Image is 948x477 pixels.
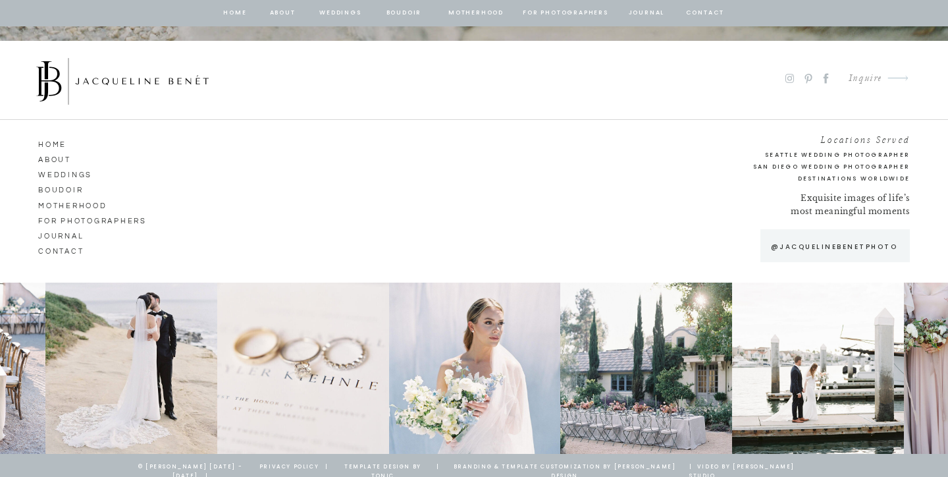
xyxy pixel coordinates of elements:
[255,463,323,474] a: privacy policy
[715,132,910,143] h2: Locations Served
[691,161,910,173] a: San Diego Wedding Photographer
[715,150,910,161] a: Seattle Wedding Photographer
[385,7,423,19] a: BOUDOIR
[788,192,910,220] p: Exquisite images of life’s most meaningful moments
[318,7,363,19] a: Weddings
[626,7,667,19] a: journal
[523,7,608,19] a: for photographers
[38,137,113,149] a: HOME
[715,173,910,184] h2: Destinations Worldwide
[126,463,255,468] p: © [PERSON_NAME] [DATE] - [DATE] |
[38,213,155,225] a: for photographers
[334,463,431,474] a: template design by tonic
[433,463,443,474] a: |
[684,7,726,19] a: contact
[448,7,503,19] a: Motherhood
[38,167,113,179] a: Weddings
[223,7,248,19] a: home
[38,244,113,256] a: CONTACT
[38,152,113,164] a: ABOUT
[38,229,136,240] a: journal
[838,70,882,88] a: Inquire
[321,463,332,474] a: |
[38,182,113,194] a: Boudoir
[38,198,113,210] a: Motherhood
[689,463,800,474] a: | Video by [PERSON_NAME] Studio
[269,7,296,19] a: about
[442,463,687,474] a: branding & template customization by [PERSON_NAME] design
[764,241,904,252] a: @jacquelinebenetphoto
